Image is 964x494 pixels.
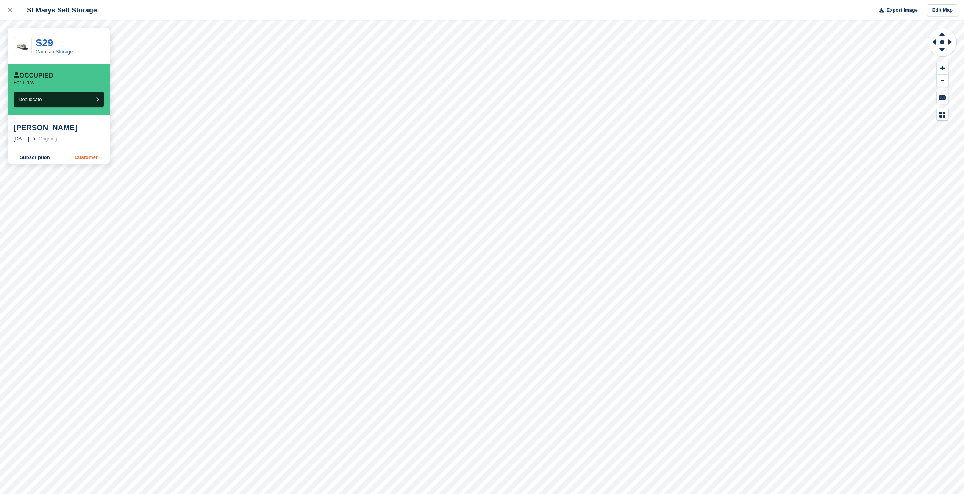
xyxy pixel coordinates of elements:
[14,135,29,143] div: [DATE]
[937,62,948,75] button: Zoom In
[14,72,53,79] div: Occupied
[937,75,948,87] button: Zoom Out
[937,108,948,121] button: Map Legend
[14,92,104,107] button: Deallocate
[14,79,34,86] p: For 1 day
[32,137,36,140] img: arrow-right-light-icn-cde0832a797a2874e46488d9cf13f60e5c3a73dbe684e267c42b8395dfbc2abf.svg
[62,151,110,164] a: Customer
[14,41,31,51] img: Caravan%20-%20R%20(2).jpg
[20,6,97,15] div: St Marys Self Storage
[875,4,918,17] button: Export Image
[927,4,958,17] a: Edit Map
[39,135,57,143] div: Ongoing
[36,49,73,55] a: Caravan Storage
[36,37,53,48] a: S29
[937,91,948,104] button: Keyboard Shortcuts
[14,123,104,132] div: [PERSON_NAME]
[8,151,62,164] a: Subscription
[886,6,917,14] span: Export Image
[19,97,42,102] span: Deallocate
